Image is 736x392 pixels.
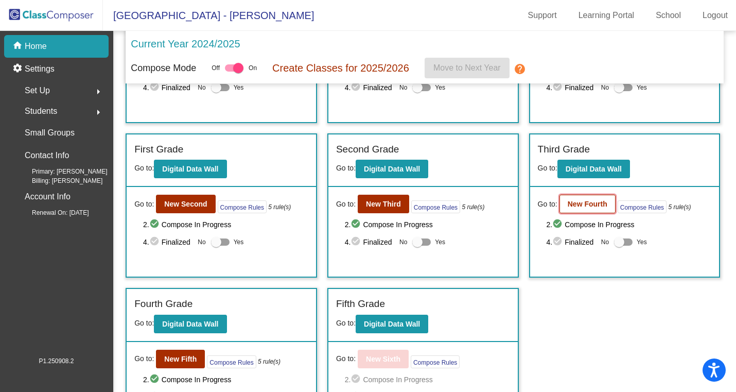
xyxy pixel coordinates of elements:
[25,126,75,140] p: Small Groups
[694,7,736,24] a: Logout
[601,83,609,92] span: No
[538,164,557,172] span: Go to:
[411,200,460,213] button: Compose Rules
[435,236,445,248] span: Yes
[358,350,409,368] button: New Sixth
[538,199,557,210] span: Go to:
[134,164,154,172] span: Go to:
[568,200,607,208] b: New Fourth
[164,200,207,208] b: New Second
[154,160,226,178] button: Digital Data Wall
[538,142,590,157] label: Third Grade
[552,236,565,248] mat-icon: check_circle
[345,236,394,248] span: 4. Finalized
[351,373,363,386] mat-icon: check_circle
[546,218,711,231] span: 2. Compose In Progress
[15,176,102,185] span: Billing: [PERSON_NAME]
[234,236,244,248] span: Yes
[364,320,420,328] b: Digital Data Wall
[149,373,162,386] mat-icon: check_circle
[156,195,215,213] button: New Second
[134,199,154,210] span: Go to:
[552,218,565,231] mat-icon: check_circle
[218,200,267,213] button: Compose Rules
[134,353,154,364] span: Go to:
[637,236,647,248] span: Yes
[514,63,526,75] mat-icon: help
[399,83,407,92] span: No
[154,315,226,333] button: Digital Data Wall
[156,350,205,368] button: New Fifth
[134,142,183,157] label: First Grade
[336,353,356,364] span: Go to:
[149,81,162,94] mat-icon: check_circle
[234,81,244,94] span: Yes
[12,63,25,75] mat-icon: settings
[668,202,691,212] i: 5 rule(s)
[198,237,205,247] span: No
[637,81,647,94] span: Yes
[557,160,630,178] button: Digital Data Wall
[351,236,363,248] mat-icon: check_circle
[162,320,218,328] b: Digital Data Wall
[272,60,409,76] p: Create Classes for 2025/2026
[134,297,192,312] label: Fourth Grade
[258,357,281,366] i: 5 rule(s)
[25,63,55,75] p: Settings
[435,81,445,94] span: Yes
[131,36,240,52] p: Current Year 2024/2025
[12,40,25,53] mat-icon: home
[546,236,595,248] span: 4. Finalized
[364,165,420,173] b: Digital Data Wall
[566,165,622,173] b: Digital Data Wall
[345,373,510,386] span: 2. Compose In Progress
[25,148,69,163] p: Contact Info
[249,63,257,73] span: On
[520,7,565,24] a: Support
[143,236,192,248] span: 4. Finalized
[268,202,291,212] i: 5 rule(s)
[336,199,356,210] span: Go to:
[15,208,89,217] span: Renewal On: [DATE]
[345,218,510,231] span: 2. Compose In Progress
[149,236,162,248] mat-icon: check_circle
[149,218,162,231] mat-icon: check_circle
[462,202,484,212] i: 5 rule(s)
[336,297,385,312] label: Fifth Grade
[425,58,510,78] button: Move to Next Year
[336,319,356,327] span: Go to:
[601,237,609,247] span: No
[356,160,428,178] button: Digital Data Wall
[143,81,192,94] span: 4. Finalized
[336,164,356,172] span: Go to:
[207,355,256,368] button: Compose Rules
[433,63,501,72] span: Move to Next Year
[570,7,643,24] a: Learning Portal
[25,40,47,53] p: Home
[25,83,50,98] span: Set Up
[164,355,197,363] b: New Fifth
[143,373,308,386] span: 2. Compose In Progress
[559,195,616,213] button: New Fourth
[411,355,460,368] button: Compose Rules
[345,81,394,94] span: 4. Finalized
[358,195,409,213] button: New Third
[356,315,428,333] button: Digital Data Wall
[143,218,308,231] span: 2. Compose In Progress
[351,81,363,94] mat-icon: check_circle
[336,142,399,157] label: Second Grade
[546,81,595,94] span: 4. Finalized
[25,190,71,204] p: Account Info
[212,63,220,73] span: Off
[351,218,363,231] mat-icon: check_circle
[103,7,314,24] span: [GEOGRAPHIC_DATA] - [PERSON_NAME]
[25,104,57,118] span: Students
[366,200,401,208] b: New Third
[366,355,400,363] b: New Sixth
[198,83,205,92] span: No
[399,237,407,247] span: No
[647,7,689,24] a: School
[618,200,667,213] button: Compose Rules
[92,86,104,98] mat-icon: arrow_right
[92,106,104,118] mat-icon: arrow_right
